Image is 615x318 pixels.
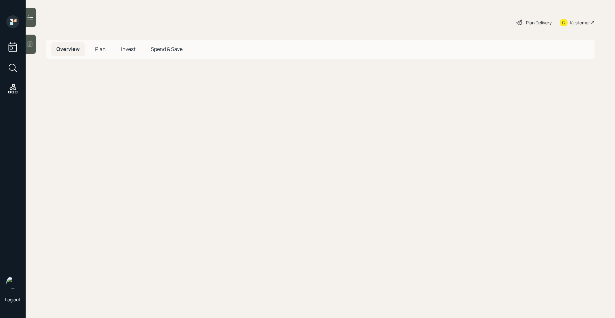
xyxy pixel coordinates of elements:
[6,276,19,289] img: michael-russo-headshot.png
[570,19,590,26] div: Kustomer
[56,46,80,53] span: Overview
[151,46,183,53] span: Spend & Save
[95,46,106,53] span: Plan
[526,19,552,26] div: Plan Delivery
[5,297,20,303] div: Log out
[121,46,135,53] span: Invest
